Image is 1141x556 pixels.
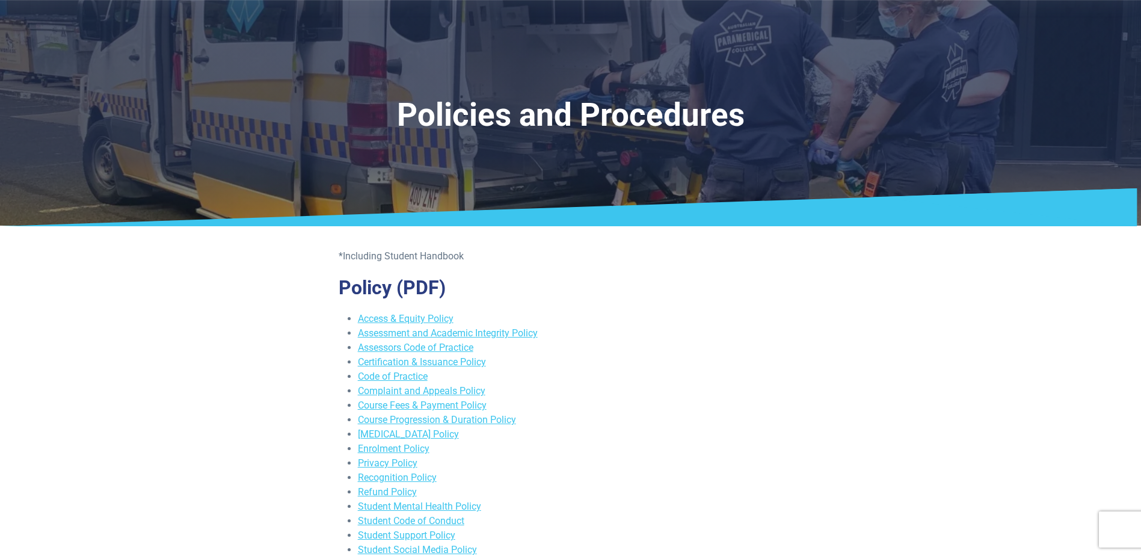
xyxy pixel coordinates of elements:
a: [MEDICAL_DATA] Policy [358,428,459,440]
a: Assessment and Academic Integrity Policy [358,327,538,339]
a: Student Mental Health Policy [358,501,481,512]
h2: Policy (PDF) [339,276,803,299]
a: Refund Policy [358,486,417,498]
a: Certification & Issuance Policy [358,356,486,368]
a: Code of Practice [358,371,428,382]
a: Course Progression & Duration Policy [358,414,516,425]
h1: Policies and Procedures [219,96,923,134]
a: Complaint and Appeals Policy [358,385,485,397]
a: Privacy Policy [358,457,417,469]
a: Student Code of Conduct [358,515,464,527]
a: Student Social Media Policy [358,544,477,555]
a: Student Support Policy [358,530,455,541]
p: *Including Student Handbook [339,249,803,264]
a: Recognition Policy [358,472,437,483]
a: Assessors Code of Practice [358,342,473,353]
a: Access & Equity Policy [358,313,454,324]
a: Enrolment Policy [358,443,429,454]
a: Course Fees & Payment Policy [358,400,487,411]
